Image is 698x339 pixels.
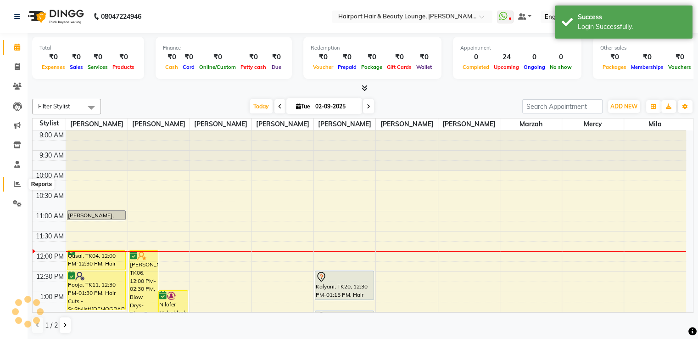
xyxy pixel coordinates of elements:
div: ₹0 [335,52,359,62]
span: [PERSON_NAME] [66,119,128,130]
span: Packages [600,64,629,70]
div: 11:30 AM [34,232,66,241]
div: 1:30 PM [38,312,66,322]
span: Completed [460,64,491,70]
span: Package [359,64,385,70]
div: ₹0 [197,52,238,62]
span: [PERSON_NAME] [314,119,375,130]
div: Reports [29,179,54,190]
div: ₹0 [666,52,693,62]
div: 10:00 AM [34,171,66,181]
span: [PERSON_NAME] [190,119,251,130]
div: ₹0 [39,52,67,62]
span: Gift Cards [385,64,414,70]
span: [PERSON_NAME] [438,119,500,130]
input: 2025-09-02 [313,100,358,113]
span: Voucher [311,64,335,70]
div: ₹0 [268,52,285,62]
div: 10:30 AM [34,191,66,201]
span: Filter Stylist [38,102,70,110]
div: ₹0 [180,52,197,62]
div: ₹0 [414,52,434,62]
div: Appointment [460,44,574,52]
span: Memberships [629,64,666,70]
div: ₹0 [163,52,180,62]
span: Prepaid [335,64,359,70]
div: Stylist [33,119,66,128]
span: Expenses [39,64,67,70]
span: Mercy [562,119,624,130]
div: 9:30 AM [38,151,66,160]
div: 0 [547,52,574,62]
div: ₹0 [85,52,110,62]
div: ₹0 [385,52,414,62]
div: 1:00 PM [38,292,66,302]
div: Login Successfully. [578,22,686,32]
span: Mila [624,119,686,130]
span: Cash [163,64,180,70]
button: ADD NEW [608,100,640,113]
div: 11:00 AM [34,211,66,221]
div: 9:00 AM [38,130,66,140]
span: Services [85,64,110,70]
div: Kalyani, TK20, 12:30 PM-01:15 PM, Hair Spa- SKP Scalp (Mid back) [315,271,374,299]
span: [PERSON_NAME] [252,119,313,130]
span: Vouchers [666,64,693,70]
div: ₹0 [238,52,268,62]
div: ₹0 [359,52,385,62]
input: Search Appointment [522,99,603,113]
div: 0 [460,52,491,62]
div: ₹0 [629,52,666,62]
span: Ongoing [521,64,547,70]
div: 12:30 PM [34,272,66,282]
span: Petty cash [238,64,268,70]
div: [PERSON_NAME], TK17, 11:00 AM-11:15 AM, Hair Cuts -Sr.Stylist([DEMOGRAPHIC_DATA]),[PERSON_NAME]- ... [67,211,126,220]
span: No show [547,64,574,70]
span: Today [250,99,273,113]
span: Sales [67,64,85,70]
span: Card [180,64,197,70]
div: Pooja, TK11, 12:30 PM-01:30 PM, Hair Cuts -Sr.Stylist([DEMOGRAPHIC_DATA]) [67,271,126,310]
div: ₹0 [110,52,137,62]
div: Nilofer Mahableshwarwala, TK02, 01:00 PM-02:00 PM, Blow Drys- Blow Dry Mid-Back [159,291,187,330]
div: Total [39,44,137,52]
span: Upcoming [491,64,521,70]
span: Marzah [500,119,562,130]
div: 12:00 PM [34,252,66,261]
span: Tue [294,103,313,110]
div: Finance [163,44,285,52]
div: ₹0 [600,52,629,62]
div: ₹0 [311,52,335,62]
span: Due [269,64,284,70]
b: 08047224946 [101,4,141,29]
span: ADD NEW [610,103,637,110]
img: logo [23,4,86,29]
div: 24 [491,52,521,62]
span: 1 / 2 [45,321,58,330]
span: Online/Custom [197,64,238,70]
span: [PERSON_NAME] [376,119,437,130]
div: 0 [521,52,547,62]
span: Wallet [414,64,434,70]
span: Products [110,64,137,70]
div: Redemption [311,44,434,52]
div: Qusai, TK04, 12:00 PM-12:30 PM, Hair Cuts -Sr.Stylist([DEMOGRAPHIC_DATA]) [67,251,126,270]
div: Success [578,12,686,22]
div: ₹0 [67,52,85,62]
span: [PERSON_NAME] [128,119,190,130]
